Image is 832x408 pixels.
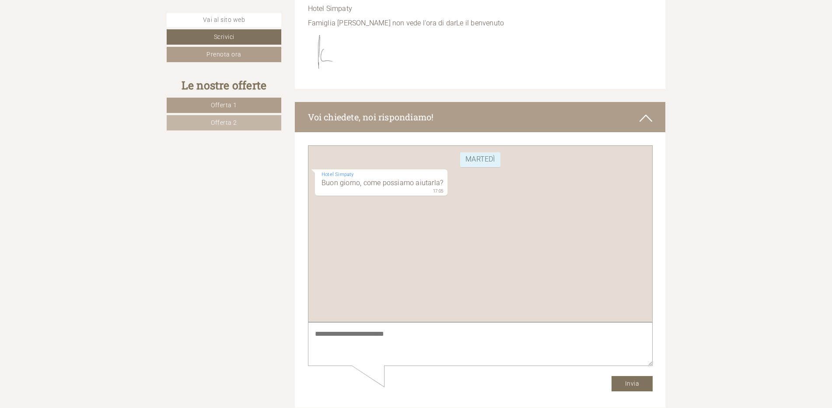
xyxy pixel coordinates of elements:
[167,77,281,93] div: Le nostre offerte
[211,119,237,126] span: Offerta 2
[308,18,653,28] p: Famiglia [PERSON_NAME] non vede l'ora di darLe il benvenuto
[14,26,135,33] div: Hotel Simpaty
[308,4,653,14] p: Hotel Simpaty
[304,231,345,246] button: Invia
[14,43,135,49] small: 17:05
[211,102,237,109] span: Offerta 1
[7,24,140,51] div: Buon giorno, come possiamo aiutarla?
[167,13,281,27] a: Vai al sito web
[167,29,281,45] a: Scrivici
[308,33,337,71] img: image
[167,47,281,62] a: Prenota ora
[152,7,192,22] div: martedì
[295,102,666,132] div: Voi chiedete, noi rispondiamo!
